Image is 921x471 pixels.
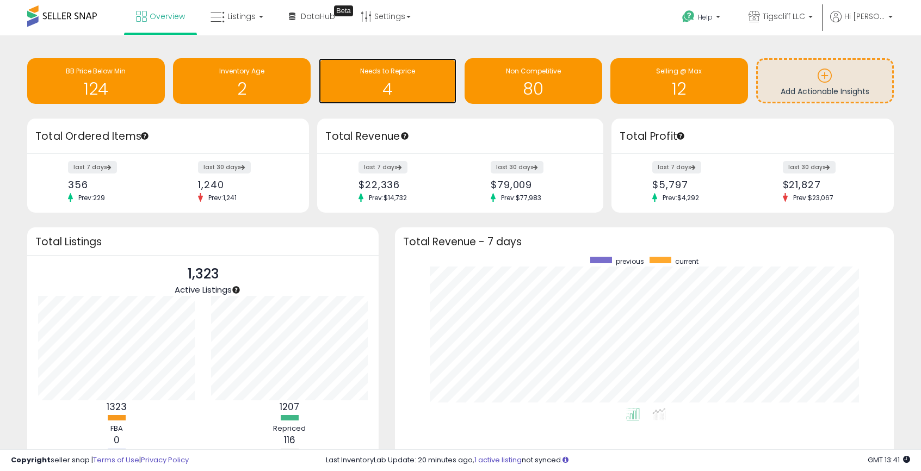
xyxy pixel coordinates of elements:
div: Last InventoryLab Update: 20 minutes ago, not synced. [326,455,910,466]
span: Hi [PERSON_NAME] [844,11,885,22]
a: Help [673,2,731,35]
h1: 12 [616,80,743,98]
h3: Total Ordered Items [35,129,301,144]
div: Tooltip anchor [676,131,685,141]
label: last 30 days [783,161,836,173]
span: Overview [150,11,185,22]
h1: 4 [324,80,451,98]
span: Selling @ Max [656,66,702,76]
label: last 7 days [68,161,117,173]
a: Terms of Use [93,455,139,465]
a: Non Competitive 80 [465,58,602,104]
label: last 7 days [652,161,701,173]
span: Prev: $4,292 [657,193,704,202]
h3: Total Listings [35,238,370,246]
h1: 2 [178,80,305,98]
span: Non Competitive [506,66,561,76]
div: FBA [84,424,149,434]
h1: 80 [470,80,597,98]
p: 1,323 [175,264,232,284]
span: 2025-08-15 13:41 GMT [868,455,910,465]
div: Repriced [257,424,322,434]
a: Needs to Reprice 4 [319,58,456,104]
a: BB Price Below Min 124 [27,58,165,104]
strong: Copyright [11,455,51,465]
span: Prev: $23,067 [788,193,839,202]
div: 1,240 [198,179,290,190]
b: 116 [284,433,295,447]
span: previous [616,257,644,266]
span: Help [698,13,713,22]
h3: Total Revenue - 7 days [403,238,886,246]
span: Add Actionable Insights [781,86,869,97]
div: Tooltip anchor [231,285,241,295]
b: 0 [114,433,120,447]
span: Tigscliff LLC [763,11,805,22]
h3: Total Revenue [325,129,595,144]
h1: 124 [33,80,159,98]
label: last 30 days [198,161,251,173]
div: $22,336 [358,179,452,190]
div: $79,009 [491,179,584,190]
span: Listings [227,11,256,22]
div: 356 [68,179,160,190]
b: 1323 [107,400,127,413]
a: Add Actionable Insights [758,60,892,102]
b: 1207 [280,400,299,413]
span: Prev: $14,732 [363,193,412,202]
a: 1 active listing [474,455,522,465]
div: $5,797 [652,179,744,190]
span: Prev: $77,983 [496,193,547,202]
a: Selling @ Max 12 [610,58,748,104]
span: Prev: 1,241 [203,193,242,202]
div: Tooltip anchor [334,5,353,16]
label: last 30 days [491,161,543,173]
a: Inventory Age 2 [173,58,311,104]
div: seller snap | | [11,455,189,466]
div: Tooltip anchor [400,131,410,141]
i: Click here to read more about un-synced listings. [563,456,568,463]
span: Prev: 229 [73,193,110,202]
span: Inventory Age [219,66,264,76]
i: Get Help [682,10,695,23]
label: last 7 days [358,161,407,173]
div: Tooltip anchor [140,131,150,141]
a: Privacy Policy [141,455,189,465]
span: DataHub [301,11,335,22]
span: current [675,257,699,266]
div: $21,827 [783,179,875,190]
h3: Total Profit [620,129,885,144]
span: Active Listings [175,284,232,295]
span: Needs to Reprice [360,66,415,76]
span: BB Price Below Min [66,66,126,76]
a: Hi [PERSON_NAME] [830,11,893,35]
